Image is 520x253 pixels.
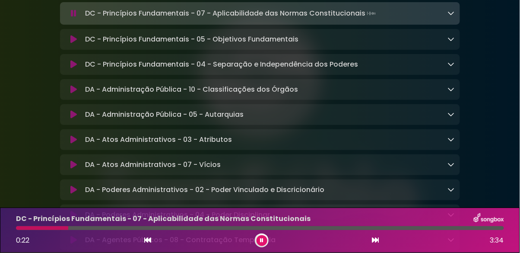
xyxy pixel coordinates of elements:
p: DC - Princípios Fundamentais - 05 - Objetivos Fundamentais [85,34,298,45]
img: waveform4.gif [365,7,377,19]
p: DC - Princípios Fundamentais - 07 - Aplicabilidade das Normas Constitucionais [16,214,311,224]
span: 0:22 [16,235,29,245]
img: songbox-logo-white.png [474,213,504,224]
p: DC - Princípios Fundamentais - 07 - Aplicabilidade das Normas Constitucionais [85,7,377,19]
p: DA - Administração Pública - 10 - Classificações dos Órgãos [85,84,298,95]
p: DA - Atos Administrativos - 07 - Vícios [85,160,221,170]
p: DA - Poderes Administrativos - 02 - Poder Vinculado e Discricionário [85,185,324,195]
p: DA - Atos Administrativos - 03 - Atributos [85,135,232,145]
p: DA - Administração Pública - 05 - Autarquias [85,109,244,120]
span: 3:34 [490,235,504,246]
p: DC - Princípios Fundamentais - 04 - Separação e Independência dos Poderes [85,59,358,70]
